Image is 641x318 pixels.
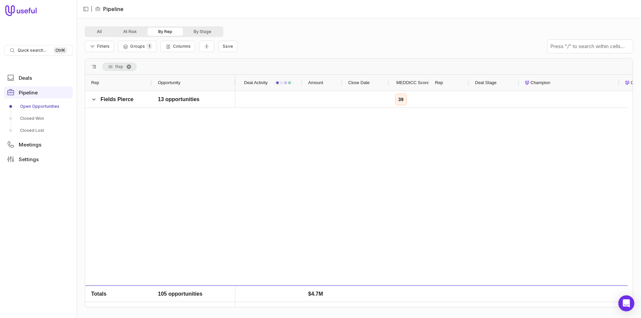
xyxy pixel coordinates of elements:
span: Settings [19,157,39,162]
button: By Stage [183,28,222,36]
button: Collapse sidebar [81,4,91,14]
div: MEDDICC Score [395,75,423,91]
li: Pipeline [95,5,124,13]
span: Pipeline [19,90,38,95]
button: Columns [161,41,195,52]
span: Deal Activity [244,79,268,87]
div: Open Intercom Messenger [618,295,634,311]
button: Filter Pipeline [85,41,114,52]
div: 39 [395,93,407,105]
a: Deals [4,72,73,84]
span: Close Date [348,79,370,87]
span: Quick search... [18,48,46,53]
kbd: Ctrl K [53,47,67,54]
span: Groups [130,44,145,49]
span: Filters [97,44,110,49]
div: Pipeline submenu [4,101,73,136]
button: All [86,28,113,36]
span: Save [223,44,233,49]
button: By Rep [148,28,183,36]
a: Open Opportunities [4,101,73,112]
a: Closed Won [4,113,73,124]
button: Group Pipeline [118,41,156,52]
span: Opportunity [158,79,180,87]
span: Fields Pierce [100,96,134,102]
div: Row Groups [102,63,137,71]
span: Champion [530,79,550,87]
span: Amount [308,79,323,87]
span: Rep [115,63,123,71]
a: Closed Lost [4,125,73,136]
a: Settings [4,153,73,165]
span: 1 [147,43,152,49]
a: Meetings [4,138,73,150]
button: At Risk [113,28,148,36]
span: Deal Stage [475,79,496,87]
span: MEDDICC Score [396,79,429,87]
span: 13 opportunities [158,95,199,103]
button: Create a new saved view [218,41,237,52]
div: Champion [525,75,613,91]
button: Collapse all rows [199,41,214,52]
input: Press "/" to search within cells... [548,40,633,53]
span: Rep [91,79,99,87]
span: Rep [435,79,443,87]
span: Deals [19,75,32,80]
span: Columns [173,44,191,49]
span: Rep. Press ENTER to sort. Press DELETE to remove [102,63,137,71]
span: | [91,5,92,13]
span: Meetings [19,142,41,147]
a: Pipeline [4,86,73,98]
